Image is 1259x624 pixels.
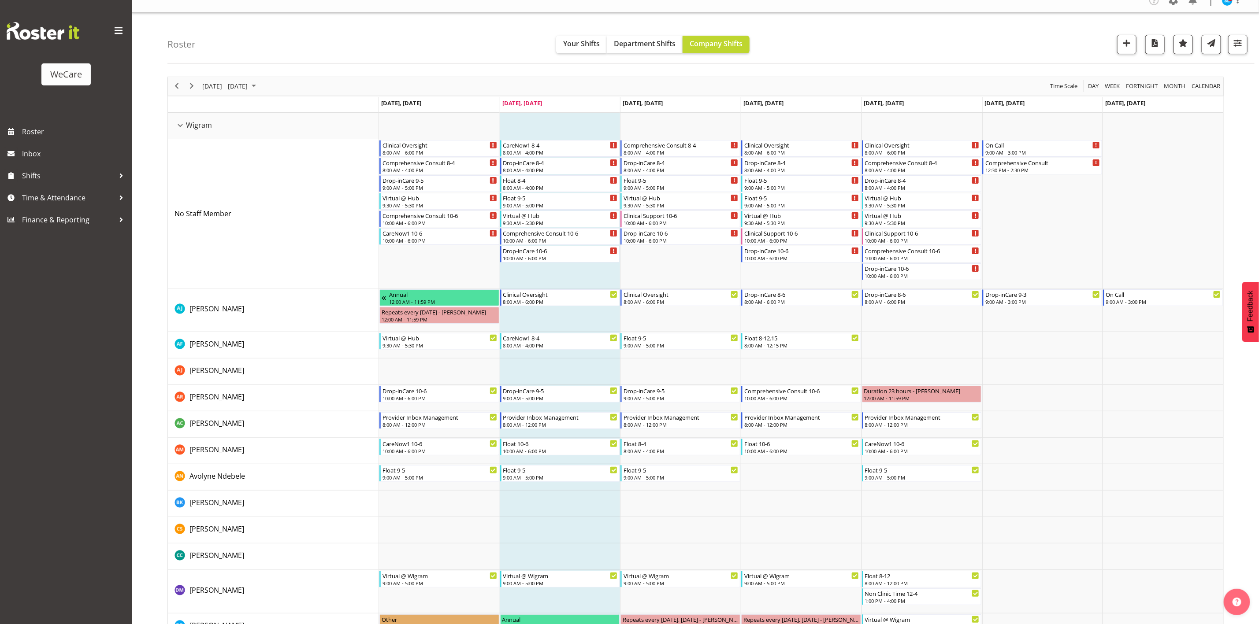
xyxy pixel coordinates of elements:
[620,140,740,157] div: No Staff Member"s event - Comprehensive Consult 8-4 Begin From Wednesday, August 27, 2025 at 8:00...
[624,580,738,587] div: 9:00 AM - 5:00 PM
[168,139,379,288] td: No Staff Member resource
[383,342,497,349] div: 9:30 AM - 5:30 PM
[1233,598,1241,606] img: help-xxl-2.png
[624,298,738,305] div: 8:00 AM - 6:00 PM
[22,125,128,138] span: Roster
[379,386,499,402] div: Andrea Ramirez"s event - Drop-inCare 10-6 Begin From Monday, August 25, 2025 at 10:00:00 AM GMT+1...
[744,229,859,237] div: Clinical Support 10-6
[624,421,738,428] div: 8:00 AM - 12:00 PM
[383,580,497,587] div: 9:00 AM - 5:00 PM
[168,332,379,358] td: Alex Ferguson resource
[741,386,861,402] div: Andrea Ramirez"s event - Comprehensive Consult 10-6 Begin From Thursday, August 28, 2025 at 10:00...
[1190,81,1222,92] button: Month
[168,517,379,543] td: Catherine Stewart resource
[620,175,740,192] div: No Staff Member"s event - Float 9-5 Begin From Wednesday, August 27, 2025 at 9:00:00 AM GMT+12:00...
[168,288,379,332] td: AJ Jones resource
[744,246,859,255] div: Drop-inCare 10-6
[741,193,861,210] div: No Staff Member"s event - Float 9-5 Begin From Thursday, August 28, 2025 at 9:00:00 AM GMT+12:00 ...
[620,289,740,306] div: AJ Jones"s event - Clinical Oversight Begin From Wednesday, August 27, 2025 at 8:00:00 AM GMT+12:...
[383,202,497,209] div: 9:30 AM - 5:30 PM
[1106,290,1221,299] div: On Call
[865,255,980,262] div: 10:00 AM - 6:00 PM
[865,298,980,305] div: 8:00 AM - 6:00 PM
[985,140,1100,149] div: On Call
[379,333,499,350] div: Alex Ferguson"s event - Virtual @ Hub Begin From Monday, August 25, 2025 at 9:30:00 AM GMT+12:00 ...
[189,366,244,375] span: [PERSON_NAME]
[865,474,980,481] div: 9:00 AM - 5:00 PM
[744,176,859,185] div: Float 9-5
[383,219,497,226] div: 10:00 AM - 6:00 PM
[985,166,1100,174] div: 12:30 PM - 2:30 PM
[503,229,618,237] div: Comprehensive Consult 10-6
[744,237,859,244] div: 10:00 AM - 6:00 PM
[383,386,497,395] div: Drop-inCare 10-6
[741,439,861,455] div: Ashley Mendoza"s event - Float 10-6 Begin From Thursday, August 28, 2025 at 10:00:00 AM GMT+12:00...
[624,474,738,481] div: 9:00 AM - 5:00 PM
[744,290,859,299] div: Drop-inCare 8-6
[503,211,618,220] div: Virtual @ Hub
[865,202,980,209] div: 9:30 AM - 5:30 PM
[199,77,261,96] div: August 25 - 31, 2025
[383,395,497,402] div: 10:00 AM - 6:00 PM
[189,339,244,349] a: [PERSON_NAME]
[624,176,738,185] div: Float 9-5
[563,39,600,48] span: Your Shifts
[982,289,1102,306] div: AJ Jones"s event - Drop-inCare 9-3 Begin From Saturday, August 30, 2025 at 9:00:00 AM GMT+12:00 E...
[500,412,620,429] div: Andrew Casburn"s event - Provider Inbox Management Begin From Tuesday, August 26, 2025 at 8:00:00...
[383,333,497,342] div: Virtual @ Hub
[22,191,115,204] span: Time & Attendance
[168,464,379,491] td: Avolyne Ndebele resource
[862,465,982,482] div: Avolyne Ndebele"s event - Float 9-5 Begin From Friday, August 29, 2025 at 9:00:00 AM GMT+12:00 En...
[1163,81,1186,92] span: Month
[168,438,379,464] td: Ashley Mendoza resource
[503,447,618,454] div: 10:00 AM - 6:00 PM
[1103,289,1223,306] div: AJ Jones"s event - On Call Begin From Sunday, August 31, 2025 at 9:00:00 AM GMT+12:00 Ends At Sun...
[865,184,980,191] div: 8:00 AM - 4:00 PM
[741,412,861,429] div: Andrew Casburn"s event - Provider Inbox Management Begin From Thursday, August 28, 2025 at 8:00:0...
[862,412,982,429] div: Andrew Casburn"s event - Provider Inbox Management Begin From Friday, August 29, 2025 at 8:00:00 ...
[1087,81,1100,92] button: Timeline Day
[620,333,740,350] div: Alex Ferguson"s event - Float 9-5 Begin From Wednesday, August 27, 2025 at 9:00:00 AM GMT+12:00 E...
[383,439,497,448] div: CareNow1 10-6
[620,210,740,227] div: No Staff Member"s event - Clinical Support 10-6 Begin From Wednesday, August 27, 2025 at 10:00:00...
[985,290,1100,299] div: Drop-inCare 9-3
[862,175,982,192] div: No Staff Member"s event - Drop-inCare 8-4 Begin From Friday, August 29, 2025 at 8:00:00 AM GMT+12...
[1104,81,1121,92] span: Week
[379,465,499,482] div: Avolyne Ndebele"s event - Float 9-5 Begin From Monday, August 25, 2025 at 9:00:00 AM GMT+12:00 En...
[624,229,738,237] div: Drop-inCare 10-6
[503,193,618,202] div: Float 9-5
[624,439,738,448] div: Float 8-4
[189,471,245,481] a: Avolyne Ndebele
[379,210,499,227] div: No Staff Member"s event - Comprehensive Consult 10-6 Begin From Monday, August 25, 2025 at 10:00:...
[741,333,861,350] div: Alex Ferguson"s event - Float 8-12.15 Begin From Thursday, August 28, 2025 at 8:00:00 AM GMT+12:0...
[503,421,618,428] div: 8:00 AM - 12:00 PM
[865,272,980,279] div: 10:00 AM - 6:00 PM
[1228,35,1248,54] button: Filter Shifts
[744,298,859,305] div: 8:00 AM - 6:00 PM
[624,333,738,342] div: Float 9-5
[189,524,244,534] span: [PERSON_NAME]
[624,395,738,402] div: 9:00 AM - 5:00 PM
[503,395,618,402] div: 9:00 AM - 5:00 PM
[1125,81,1159,92] span: Fortnight
[383,193,497,202] div: Virtual @ Hub
[744,184,859,191] div: 9:00 AM - 5:00 PM
[744,439,859,448] div: Float 10-6
[189,303,244,314] a: [PERSON_NAME]
[865,421,980,428] div: 8:00 AM - 12:00 PM
[503,184,618,191] div: 8:00 AM - 4:00 PM
[189,585,244,595] a: [PERSON_NAME]
[620,386,740,402] div: Andrea Ramirez"s event - Drop-inCare 9-5 Begin From Wednesday, August 27, 2025 at 9:00:00 AM GMT+...
[1191,81,1221,92] span: calendar
[624,571,738,580] div: Virtual @ Wigram
[620,158,740,174] div: No Staff Member"s event - Drop-inCare 8-4 Begin From Wednesday, August 27, 2025 at 8:00:00 AM GMT...
[1174,35,1193,54] button: Highlight an important date within the roster.
[744,255,859,262] div: 10:00 AM - 6:00 PM
[624,465,738,474] div: Float 9-5
[383,465,497,474] div: Float 9-5
[862,263,982,280] div: No Staff Member"s event - Drop-inCare 10-6 Begin From Friday, August 29, 2025 at 10:00:00 AM GMT+...
[865,580,980,587] div: 8:00 AM - 12:00 PM
[189,497,244,508] a: [PERSON_NAME]
[503,290,618,299] div: Clinical Oversight
[379,158,499,174] div: No Staff Member"s event - Comprehensive Consult 8-4 Begin From Monday, August 25, 2025 at 8:00:00...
